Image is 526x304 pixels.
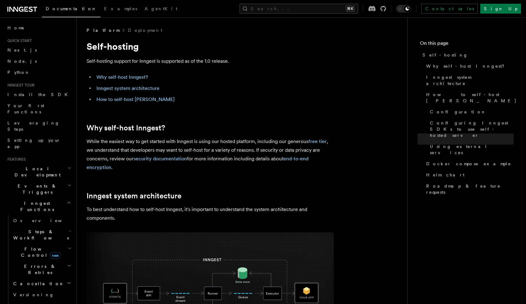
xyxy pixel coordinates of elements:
[145,6,177,11] span: AgentKit
[13,218,77,223] span: Overview
[240,4,358,14] button: Search...⌘K
[5,89,73,100] a: Install the SDK
[11,226,73,243] button: Steps & Workflows
[87,57,334,65] p: Self-hosting support for Inngest is supported as of the 1.0 release.
[42,2,100,17] a: Documentation
[87,192,181,200] a: Inngest system architecture
[87,41,334,52] h1: Self-hosting
[5,200,67,213] span: Inngest Functions
[96,96,175,102] a: How to self-host [PERSON_NAME]
[424,158,514,169] a: Docker compose example
[396,5,411,12] button: Toggle dark mode
[430,109,486,115] span: Configuration
[5,183,67,195] span: Events & Triggers
[7,138,61,149] span: Setting up your app
[426,183,514,195] span: Roadmap & feature requests
[480,4,521,14] a: Sign Up
[5,198,73,215] button: Inngest Functions
[11,243,73,261] button: Flow Controlnew
[100,2,141,17] a: Examples
[426,172,464,178] span: Helm chart
[11,281,64,287] span: Cancellation
[424,72,514,89] a: Inngest system architecture
[141,2,181,17] a: AgentKit
[87,205,334,222] p: To best understand how to self-host Inngest, it's important to understand the system architecture...
[5,180,73,198] button: Events & Triggers
[430,143,514,156] span: Using external services
[5,135,73,152] a: Setting up your app
[346,6,354,12] kbd: ⌘K
[5,100,73,117] a: Your first Functions
[424,169,514,180] a: Helm chart
[7,48,37,53] span: Next.js
[87,124,165,132] a: Why self-host Inngest?
[7,103,44,114] span: Your first Functions
[5,38,32,43] span: Quick start
[422,52,468,58] span: Self-hosting
[420,49,514,61] a: Self-hosting
[426,161,511,167] span: Docker compose example
[87,27,119,33] span: Platform
[421,4,478,14] a: Contact sales
[7,92,71,97] span: Install the SDK
[128,27,162,33] a: Deployment
[427,141,514,158] a: Using external services
[11,215,73,226] a: Overview
[426,91,517,104] span: How to self-host [PERSON_NAME]
[427,106,514,117] a: Configuration
[96,85,159,91] a: Inngest system architecture
[11,246,68,258] span: Flow Control
[5,163,73,180] button: Local Development
[5,67,73,78] a: Python
[424,61,514,72] a: Why self-host Inngest?
[424,180,514,198] a: Roadmap & feature requests
[50,252,60,259] span: new
[5,22,73,33] a: Home
[5,117,73,135] a: Leveraging Steps
[5,44,73,56] a: Next.js
[5,56,73,67] a: Node.js
[46,6,97,11] span: Documentation
[87,137,334,172] p: While the easiest way to get started with Inngest is using our hosted platform, including our gen...
[427,117,514,141] a: Configuring Inngest SDKs to use self-hosted server
[13,292,54,297] span: Versioning
[7,120,60,132] span: Leveraging Steps
[7,59,37,64] span: Node.js
[5,83,35,88] span: Inngest tour
[7,70,30,75] span: Python
[96,74,148,80] a: Why self-host Inngest?
[5,157,26,162] span: Features
[308,138,327,144] a: free tier
[426,74,514,87] span: Inngest system architecture
[11,289,73,300] a: Versioning
[424,89,514,106] a: How to self-host [PERSON_NAME]
[426,63,509,69] span: Why self-host Inngest?
[420,40,514,49] h4: On this page
[104,6,137,11] span: Examples
[430,120,514,138] span: Configuring Inngest SDKs to use self-hosted server
[134,156,187,162] a: security documentation
[11,278,73,289] button: Cancellation
[11,263,67,276] span: Errors & Retries
[11,229,69,241] span: Steps & Workflows
[7,25,25,31] span: Home
[11,261,73,278] button: Errors & Retries
[5,166,67,178] span: Local Development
